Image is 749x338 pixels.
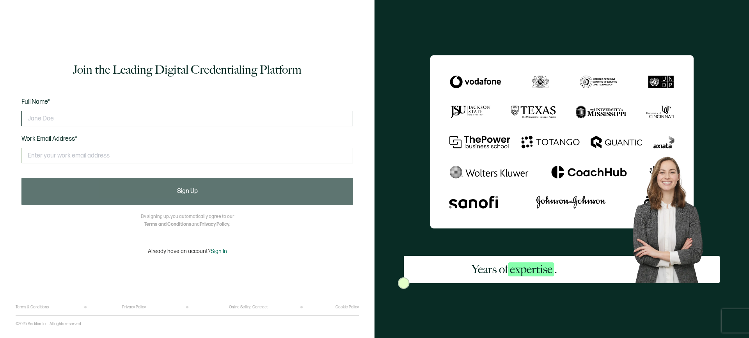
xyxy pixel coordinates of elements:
[16,305,49,310] a: Terms & Conditions
[398,277,410,289] img: Sertifier Signup
[21,98,50,106] span: Full Name*
[625,150,720,283] img: Sertifier Signup - Years of <span class="strong-h">expertise</span>. Hero
[177,188,198,195] span: Sign Up
[21,111,353,126] input: Jane Doe
[200,221,229,227] a: Privacy Policy
[335,305,359,310] a: Cookie Policy
[21,148,353,163] input: Enter your work email address
[141,213,234,228] p: By signing up, you automatically agree to our and .
[21,178,353,205] button: Sign Up
[430,55,694,228] img: Sertifier Signup - Years of <span class="strong-h">expertise</span>.
[122,305,146,310] a: Privacy Policy
[229,305,268,310] a: Online Selling Contract
[73,62,302,78] h1: Join the Leading Digital Credentialing Platform
[211,248,227,255] span: Sign In
[144,221,192,227] a: Terms and Conditions
[16,322,82,326] p: ©2025 Sertifier Inc.. All rights reserved.
[148,248,227,255] p: Already have an account?
[21,135,77,143] span: Work Email Address*
[472,262,557,277] h2: Years of .
[508,262,554,276] span: expertise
